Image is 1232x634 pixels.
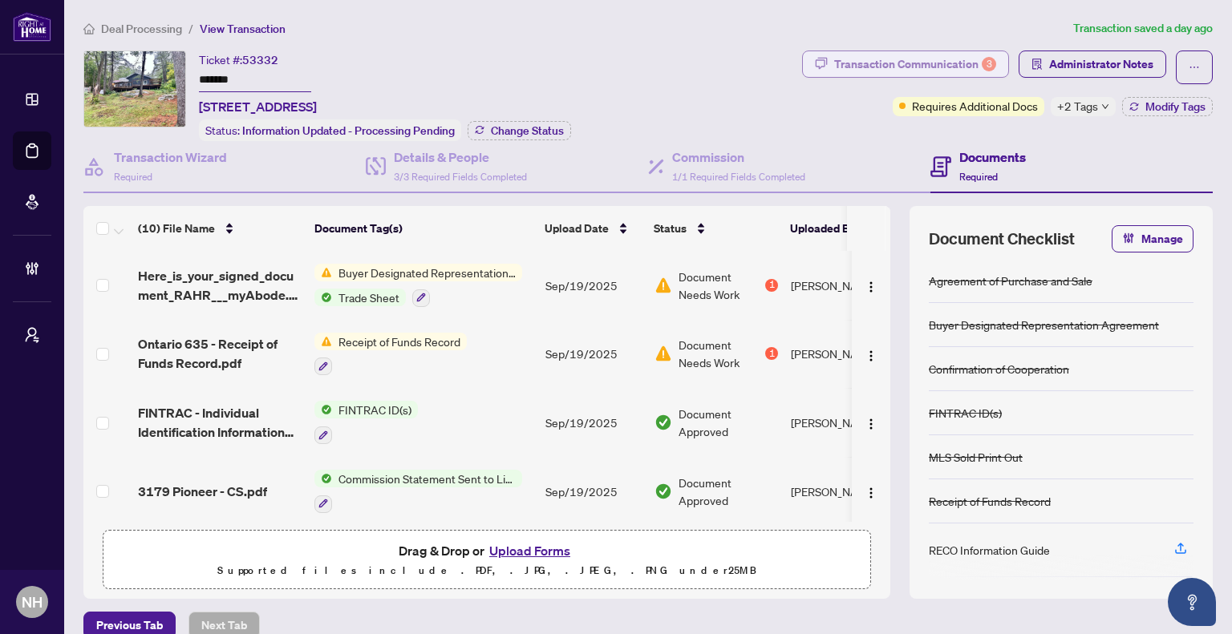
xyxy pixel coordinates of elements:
button: Logo [858,273,884,298]
th: Status [647,206,784,251]
img: Status Icon [314,401,332,418]
span: Manage [1141,226,1183,252]
span: Change Status [491,125,564,136]
div: Buyer Designated Representation Agreement [929,316,1159,333]
img: Logo [865,349,877,362]
span: 3/3 Required Fields Completed [394,171,527,183]
span: Modify Tags [1145,101,1206,112]
button: Manage [1112,225,1193,252]
span: Receipt of Funds Record [332,333,467,350]
td: [PERSON_NAME] [784,457,905,526]
div: Transaction Communication [834,51,996,77]
td: Sep/19/2025 [539,251,648,320]
img: Status Icon [314,333,332,350]
img: Status Icon [314,264,332,281]
button: Status IconReceipt of Funds Record [314,333,467,376]
span: Document Approved [679,474,778,509]
div: 1 [765,347,778,360]
div: FINTRAC ID(s) [929,404,1002,422]
div: Agreement of Purchase and Sale [929,272,1092,289]
button: Logo [858,341,884,366]
span: Commission Statement Sent to Listing Brokerage [332,470,522,487]
span: NH [22,591,43,613]
span: Required [114,171,152,183]
article: Transaction saved a day ago [1073,19,1213,38]
span: Required [959,171,998,183]
span: Document Approved [679,405,778,440]
button: Upload Forms [484,540,575,561]
span: Requires Additional Docs [912,97,1038,115]
img: Document Status [654,277,672,294]
img: Document Status [654,414,672,431]
div: RECO Information Guide [929,541,1050,559]
td: Sep/19/2025 [539,320,648,389]
button: Status IconCommission Statement Sent to Listing Brokerage [314,470,522,513]
span: Deal Processing [101,22,182,36]
button: Status IconBuyer Designated Representation AgreementStatus IconTrade Sheet [314,264,522,307]
span: FINTRAC ID(s) [332,401,418,418]
span: Drag & Drop or [399,540,575,561]
span: 1/1 Required Fields Completed [672,171,805,183]
span: Document Needs Work [679,336,762,371]
span: Document Needs Work [679,268,762,303]
img: Status Icon [314,470,332,487]
td: [PERSON_NAME] [784,320,905,389]
th: Upload Date [538,206,647,251]
h4: Transaction Wizard [114,147,227,167]
span: home [83,23,95,34]
span: Here_is_your_signed_document_RAHR___myAbode.pdf [138,266,302,305]
button: Open asap [1168,578,1216,626]
span: [STREET_ADDRESS] [199,97,317,116]
td: Sep/19/2025 [539,457,648,526]
button: Status IconFINTRAC ID(s) [314,401,418,444]
span: ellipsis [1189,62,1200,73]
div: MLS Sold Print Out [929,448,1023,466]
p: Supported files include .PDF, .JPG, .JPEG, .PNG under 25 MB [113,561,861,580]
span: Ontario 635 - Receipt of Funds Record.pdf [138,334,302,373]
span: solution [1031,59,1043,70]
span: Administrator Notes [1049,51,1153,77]
div: 3 [982,57,996,71]
span: View Transaction [200,22,286,36]
button: Logo [858,479,884,504]
img: Document Status [654,345,672,362]
button: Administrator Notes [1019,50,1166,78]
h4: Documents [959,147,1026,167]
span: (10) File Name [138,220,215,237]
li: / [188,19,193,38]
img: Logo [865,281,877,293]
h4: Commission [672,147,805,167]
span: Trade Sheet [332,289,406,306]
th: Document Tag(s) [308,206,538,251]
span: 3179 Pioneer - CS.pdf [138,482,267,501]
div: 1 [765,279,778,292]
td: [PERSON_NAME] [784,251,905,320]
img: Document Status [654,483,672,500]
span: user-switch [24,327,40,343]
div: Status: [199,119,461,141]
span: Drag & Drop orUpload FormsSupported files include .PDF, .JPG, .JPEG, .PNG under25MB [103,531,870,590]
span: Status [654,220,687,237]
img: Status Icon [314,289,332,306]
div: Confirmation of Cooperation [929,360,1069,378]
td: [PERSON_NAME] [784,388,905,457]
button: Transaction Communication3 [802,50,1009,78]
button: Modify Tags [1122,97,1213,116]
span: Upload Date [545,220,609,237]
img: IMG-S12341286_1.jpg [84,51,185,127]
td: Sep/19/2025 [539,388,648,457]
img: Logo [865,487,877,499]
span: +2 Tags [1057,97,1098,115]
div: Receipt of Funds Record [929,492,1051,510]
span: Buyer Designated Representation Agreement [332,264,522,281]
span: Document Checklist [929,228,1075,250]
span: 53332 [242,53,278,67]
img: Logo [865,418,877,430]
span: Information Updated - Processing Pending [242,123,455,138]
button: Logo [858,410,884,435]
span: down [1101,103,1109,111]
h4: Details & People [394,147,527,167]
th: (10) File Name [132,206,308,251]
button: Change Status [468,121,571,140]
img: logo [13,12,51,42]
